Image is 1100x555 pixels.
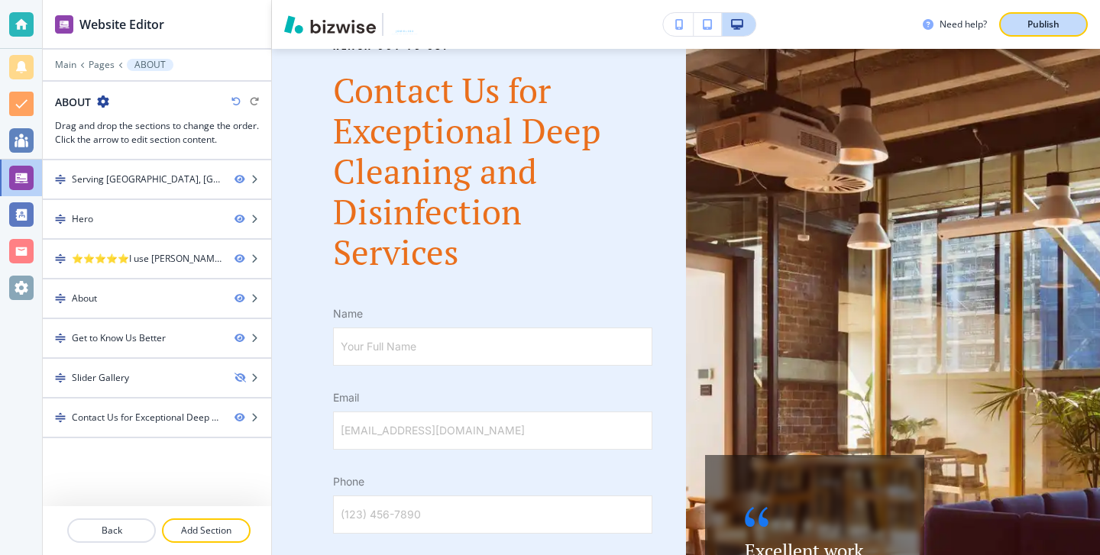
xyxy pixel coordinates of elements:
[390,12,420,37] img: Your Logo
[134,60,166,70] p: ABOUT
[162,518,251,543] button: Add Section
[940,18,987,31] h3: Need help?
[43,200,271,238] div: DragHero
[69,524,154,537] p: Back
[43,319,271,357] div: DragGet to Know Us Better
[43,279,271,318] div: DragAbout
[72,292,97,305] div: About
[72,411,222,424] div: Contact Us for Exceptional Deep Cleaning and Disinfection Services-1
[43,399,271,437] div: DragContact Us for Exceptional Deep Cleaning and Disinfection Services-1
[127,59,173,71] button: ABOUT
[43,359,271,397] div: DragSlider Gallery
[55,94,91,110] h2: ABOUT
[55,253,66,264] img: Drag
[333,67,609,275] span: Contact Us for Exceptional Deep Cleaning and Disinfection Services
[55,293,66,304] img: Drag
[333,474,652,489] p: Phone
[43,240,271,278] div: Drag⭐⭐⭐⭐⭐I use [PERSON_NAME]’s cleaning company and I have to say the level of service and qualit...
[43,160,271,198] div: DragServing [GEOGRAPHIC_DATA], [GEOGRAPHIC_DATA], and Surrounding Areas -1
[79,15,164,34] h2: Website Editor
[55,15,73,34] img: editor icon
[89,60,115,70] button: Pages
[72,173,222,186] div: Serving Marlton, NJ, and Surrounding Areas -1
[284,15,376,34] img: Bizwise Logo
[72,212,93,226] div: Hero
[333,306,652,321] p: Name
[72,371,129,385] div: Slider Gallery
[72,252,222,266] div: ⭐⭐⭐⭐⭐I use Joseph’s cleaning company and I have to say the level of service and quality standards...
[72,331,166,345] div: Get to Know Us Better
[55,174,66,185] img: Drag
[55,60,76,70] button: Main
[1027,18,1060,31] p: Publish
[55,119,259,147] h3: Drag and drop the sections to change the order. Click the arrow to edit section content.
[55,373,66,383] img: Drag
[333,390,652,405] p: Email
[163,524,249,537] p: Add Section
[67,518,156,543] button: Back
[55,333,66,344] img: Drag
[55,412,66,423] img: Drag
[55,214,66,224] img: Drag
[999,12,1088,37] button: Publish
